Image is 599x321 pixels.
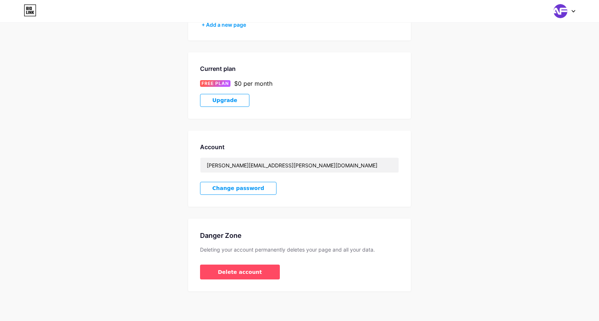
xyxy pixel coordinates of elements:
[202,80,229,87] span: FREE PLAN
[200,64,399,73] div: Current plan
[200,246,399,253] div: Deleting your account permanently deletes your page and all your data.
[200,94,249,107] button: Upgrade
[218,268,262,276] span: Delete account
[200,265,280,279] button: Delete account
[200,143,399,151] div: Account
[200,158,399,173] input: Email
[553,4,567,18] img: anytimefitness
[200,182,276,195] button: Change password
[234,79,272,88] div: $0 per month
[202,21,399,29] div: + Add a new page
[212,185,264,191] span: Change password
[200,230,399,240] div: Danger Zone
[212,97,237,104] span: Upgrade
